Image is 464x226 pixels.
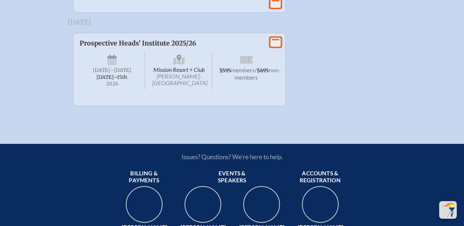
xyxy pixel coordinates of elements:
span: [DATE] [93,67,110,73]
span: Events & speakers [206,170,259,185]
span: –[DATE] [110,67,131,73]
p: Issues? Questions? We’re here to help. [103,153,361,161]
p: Prospective Heads’ Institute 2025/26 [80,39,264,47]
span: / [255,66,257,73]
h3: [DATE] [68,19,397,26]
img: To the top [441,203,455,217]
span: members [231,66,255,73]
button: Scroll Top [439,201,457,219]
span: $595 [219,68,231,74]
span: Accounts & registration [294,170,347,185]
span: Mission Resort + Club [146,52,212,90]
span: Billing & payments [118,170,171,185]
span: non-members [234,66,281,81]
span: [DATE]–⁠15th [96,74,127,80]
span: [PERSON_NAME]-[GEOGRAPHIC_DATA] [152,73,207,86]
span: $695 [257,68,269,74]
span: 2026 [85,81,139,87]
